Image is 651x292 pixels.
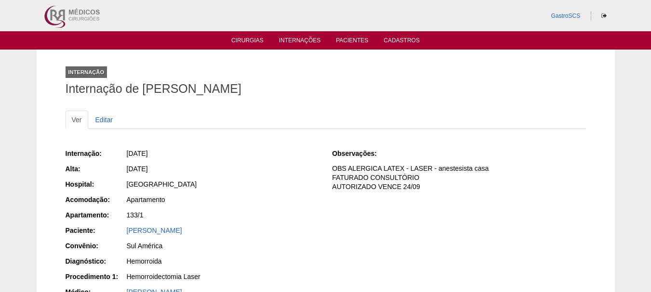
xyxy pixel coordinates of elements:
a: Internações [279,37,321,47]
div: Observações: [332,149,392,158]
a: Editar [89,111,120,129]
div: Hemorroida [127,256,319,266]
div: Convênio: [66,241,126,251]
div: Hemorroidectomia Laser [127,272,319,281]
a: Pacientes [336,37,368,47]
h1: Internação de [PERSON_NAME] [66,83,586,95]
div: [GEOGRAPHIC_DATA] [127,179,319,189]
div: Apartamento: [66,210,126,220]
div: Diagnóstico: [66,256,126,266]
div: Acomodação: [66,195,126,204]
a: Cadastros [384,37,420,47]
div: Internação: [66,149,126,158]
div: Alta: [66,164,126,174]
div: Procedimento 1: [66,272,126,281]
div: 133/1 [127,210,319,220]
i: Sair [601,13,607,19]
a: Cirurgias [231,37,264,47]
a: GastroSCS [551,13,580,19]
div: Apartamento [127,195,319,204]
a: Ver [66,111,88,129]
div: Paciente: [66,226,126,235]
p: OBS ALERGICA LATEX - LASER - anestesista casa FATURADO CONSULTÓRIO AUTORIZADO VENCE 24/09 [332,164,585,191]
a: [PERSON_NAME] [127,227,182,234]
div: Internação [66,66,107,78]
span: [DATE] [127,150,148,157]
span: [DATE] [127,165,148,173]
div: Sul América [127,241,319,251]
div: Hospital: [66,179,126,189]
